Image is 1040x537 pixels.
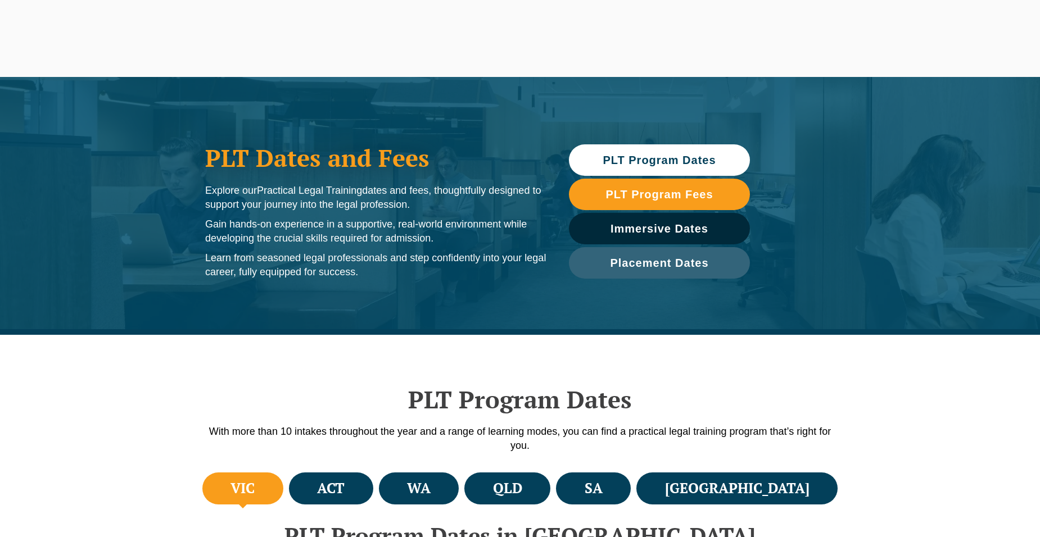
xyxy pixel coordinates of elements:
h4: [GEOGRAPHIC_DATA] [665,479,810,498]
h1: PLT Dates and Fees [205,144,546,172]
span: Practical Legal Training [257,185,362,196]
h4: ACT [317,479,345,498]
a: Immersive Dates [569,213,750,244]
h4: SA [585,479,603,498]
p: Gain hands-on experience in a supportive, real-world environment while developing the crucial ski... [205,217,546,245]
h4: VIC [230,479,255,498]
a: Placement Dates [569,247,750,279]
a: PLT Program Dates [569,144,750,176]
h4: QLD [493,479,522,498]
p: Learn from seasoned legal professionals and step confidently into your legal career, fully equipp... [205,251,546,279]
span: Placement Dates [610,257,708,268]
span: PLT Program Dates [603,154,716,166]
a: PLT Program Fees [569,179,750,210]
h4: WA [407,479,431,498]
h2: PLT Program Dates [200,385,840,413]
p: With more than 10 intakes throughout the year and a range of learning modes, you can find a pract... [200,425,840,453]
span: PLT Program Fees [605,189,713,200]
span: Immersive Dates [611,223,708,234]
p: Explore our dates and fees, thoughtfully designed to support your journey into the legal profession. [205,184,546,212]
